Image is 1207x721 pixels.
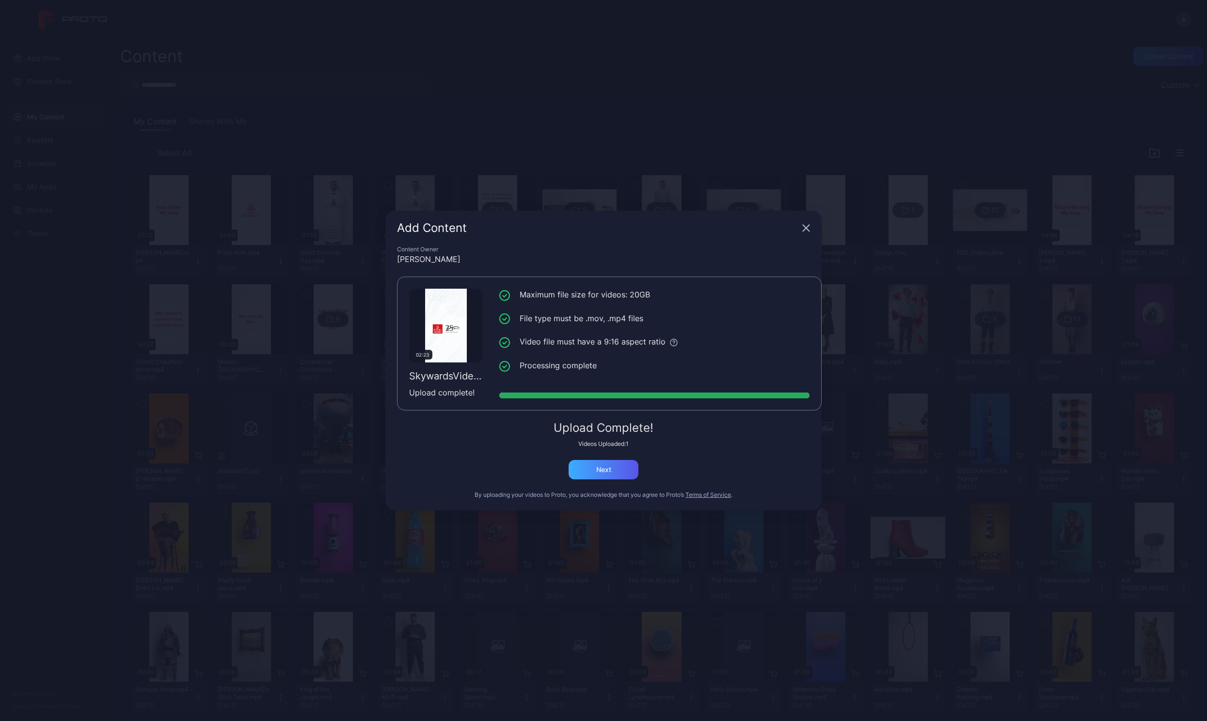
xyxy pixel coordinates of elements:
[596,466,611,474] div: Next
[397,440,810,448] div: Videos Uploaded: 1
[409,387,483,398] div: Upload complete!
[499,336,810,348] li: Video file must have a 9:16 aspect ratio
[397,491,810,499] div: By uploading your videos to Proto, you acknowledge that you agree to Proto’s .
[409,370,483,382] div: SkywardsVideo17Sep.mp4
[685,491,731,499] button: Terms of Service
[397,246,810,253] div: Content Owner
[397,253,810,265] div: [PERSON_NAME]
[499,312,810,325] li: File type must be .mov, .mp4 files
[397,422,810,434] div: Upload Complete!
[397,222,798,234] div: Add Content
[499,289,810,301] li: Maximum file size for videos: 20GB
[412,350,432,360] div: 02:23
[499,360,810,372] li: Processing complete
[569,460,638,479] button: Next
